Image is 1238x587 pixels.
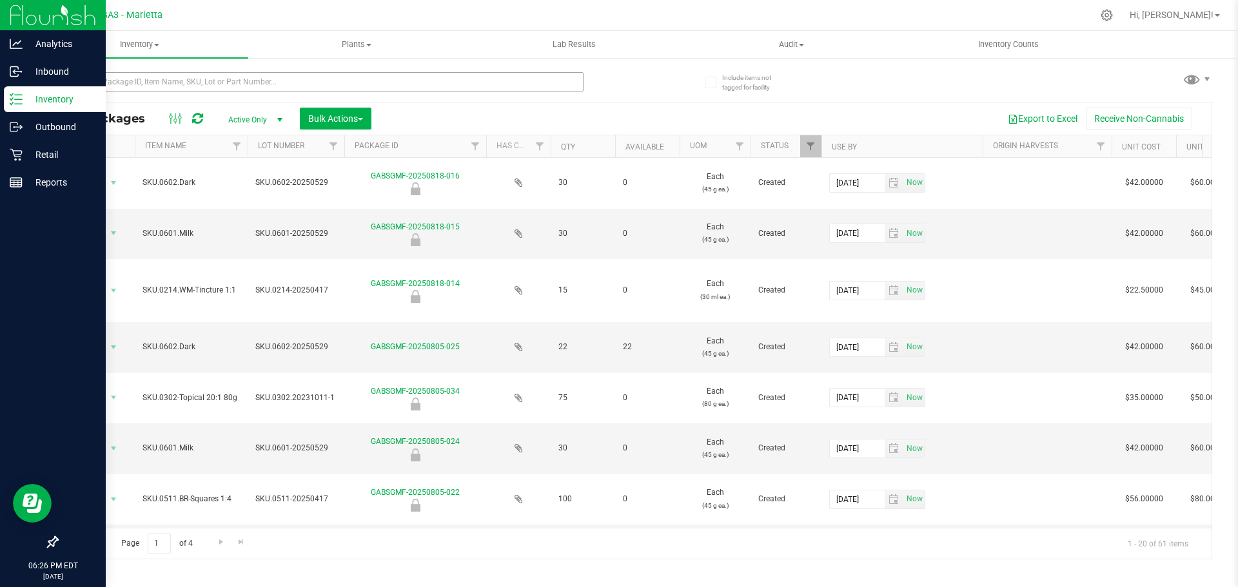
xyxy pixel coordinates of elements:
span: select [885,439,903,457]
span: SKU.0602-20250529 [255,341,337,353]
a: Filter [729,135,751,157]
span: select [903,439,925,457]
span: select [885,389,903,407]
a: GABSGMF-20250818-015 [371,222,460,231]
span: 30 [558,442,607,454]
div: Newly Received [342,398,488,410]
p: (45 g ea.) [687,499,743,512]
span: 1 - 20 of 61 items [1117,534,1199,553]
td: $56.00000 [1112,474,1176,525]
span: 30 [558,227,607,240]
a: Status [761,141,789,150]
span: Set Current date [903,281,925,300]
span: select [106,174,122,192]
span: Hi, [PERSON_NAME]! [1130,10,1213,20]
span: SKU.0602.Dark [142,177,240,189]
a: GABSGMF-20250805-025 [371,342,460,351]
span: 0 [623,493,672,505]
p: Reports [23,175,100,190]
span: Set Current date [903,224,925,243]
a: Origin Harvests [993,141,1058,150]
div: Newly Received [342,448,488,461]
p: 06:26 PM EDT [6,560,100,572]
span: $60.00000 [1184,439,1235,457]
inline-svg: Outbound [10,120,23,133]
span: Each [687,436,743,461]
inline-svg: Inbound [10,65,23,78]
span: Each [687,385,743,410]
span: SKU.0214-20250417 [255,284,337,296]
a: Available [625,142,664,151]
span: $60.00000 [1184,173,1235,192]
div: Manage settings [1099,9,1115,21]
span: 0 [623,227,672,240]
a: Package ID [355,141,398,150]
span: $60.00000 [1184,224,1235,243]
a: Filter [465,135,486,157]
td: $42.00000 [1112,158,1176,209]
a: Go to the last page [232,534,251,551]
p: (45 g ea.) [687,183,743,195]
inline-svg: Analytics [10,37,23,50]
a: Use By [832,142,857,151]
button: Bulk Actions [300,108,371,130]
p: Inventory [23,91,100,107]
span: SKU.0601.Milk [142,442,240,454]
div: Newly Received [342,499,488,512]
a: Inventory Counts [900,31,1117,58]
td: $42.00000 [1112,322,1176,373]
span: Created [758,284,814,296]
span: SKU.0511.BR-Squares 1:4 [142,493,240,505]
span: Created [758,442,814,454]
span: SKU.0602.Dark [142,341,240,353]
p: Outbound [23,119,100,135]
a: Filter [1090,135,1112,157]
p: Analytics [23,36,100,52]
p: (30 ml ea.) [687,291,743,303]
span: select [106,282,122,300]
input: 1 [148,534,171,553]
span: SKU.0601-20250529 [255,442,337,454]
iframe: Resource center [13,484,52,523]
span: SKU.0601-20250529 [255,227,337,240]
span: $60.00000 [1184,338,1235,356]
span: Set Current date [903,439,925,458]
span: select [106,338,122,356]
span: Each [687,221,743,245]
span: GA3 - Marietta [101,10,162,21]
span: 22 [623,341,672,353]
a: Go to the next page [211,534,230,551]
span: SKU.0601.Milk [142,227,240,240]
div: Newly Received [342,290,488,303]
span: select [106,490,122,508]
a: Filter [800,135,821,157]
p: (45 g ea.) [687,347,743,360]
p: (80 g ea.) [687,398,743,410]
p: (45 g ea.) [687,448,743,461]
span: Inventory [31,39,248,50]
button: Receive Non-Cannabis [1086,108,1192,130]
a: GABSGMF-20250818-014 [371,279,460,288]
span: 75 [558,392,607,404]
span: SKU.0302.20231011-1 [255,392,337,404]
span: select [885,490,903,508]
span: select [885,174,903,192]
span: 15 [558,284,607,296]
span: select [106,224,122,242]
inline-svg: Retail [10,148,23,161]
div: Newly Received [342,182,488,195]
a: Item Name [145,141,186,150]
td: $42.00000 [1112,423,1176,474]
span: Lab Results [535,39,613,50]
span: Created [758,493,814,505]
span: SKU.0602-20250529 [255,177,337,189]
a: Filter [323,135,344,157]
td: $22.50000 [1112,259,1176,322]
span: 0 [623,284,672,296]
span: 0 [623,177,672,189]
span: Each [687,171,743,195]
span: select [885,338,903,356]
span: select [903,490,925,508]
span: select [903,224,925,242]
span: 0 [623,442,672,454]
